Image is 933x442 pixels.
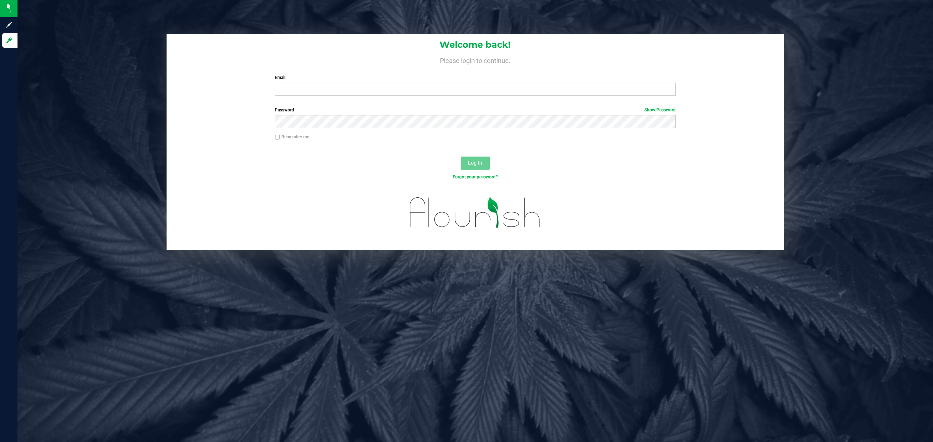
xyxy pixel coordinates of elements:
h4: Please login to continue. [167,55,784,64]
inline-svg: Sign up [5,21,13,28]
inline-svg: Log in [5,37,13,44]
a: Forgot your password? [453,174,498,179]
label: Email [275,74,676,81]
h1: Welcome back! [167,40,784,50]
span: Log In [468,160,482,166]
img: flourish_logo.svg [398,188,553,237]
label: Remember me [275,134,309,140]
input: Remember me [275,135,280,140]
button: Log In [461,157,490,170]
a: Show Password [644,107,676,113]
span: Password [275,107,294,113]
